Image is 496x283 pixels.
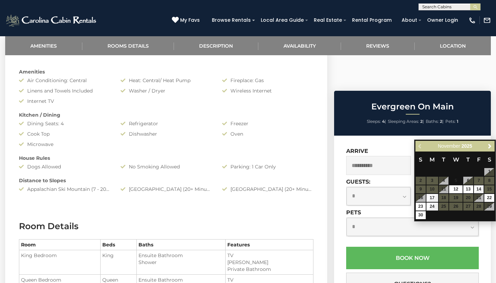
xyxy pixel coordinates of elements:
[14,68,319,75] div: Amenities
[14,120,115,127] div: Dining Seats: 4
[138,252,224,259] li: Ensuite Bathroom
[14,98,115,105] div: Internet TV
[14,87,115,94] div: Linens and Towels Included
[349,15,395,26] a: Rental Program
[226,240,313,250] th: Features
[14,155,319,162] div: House Rules
[488,156,491,163] span: Saturday
[217,130,319,137] div: Oven
[484,194,494,202] a: 22
[346,148,368,154] label: Arrive
[438,143,460,149] span: November
[449,177,462,185] span: 5
[208,15,254,26] a: Browse Rentals
[14,186,115,193] div: Appalachian Ski Mountain (7 - 20 Minute Drive)
[468,17,476,24] img: phone-regular-white.png
[5,13,98,27] img: White-1-2.png
[463,185,473,193] a: 13
[217,186,319,193] div: [GEOGRAPHIC_DATA] (20+ Minute Drive)
[424,15,462,26] a: Owner Login
[484,168,494,176] span: 1
[217,87,319,94] div: Wireless Internet
[346,247,479,269] button: Book Now
[5,36,82,55] a: Amenities
[442,156,445,163] span: Tuesday
[14,177,319,184] div: Distance to Slopes
[367,119,381,124] span: Sleeps:
[426,194,438,202] a: 17
[415,36,491,55] a: Location
[217,77,319,84] div: Fireplace: Gas
[115,130,217,137] div: Dishwasher
[398,15,421,26] a: About
[388,119,419,124] span: Sleeping Areas:
[217,120,319,127] div: Freezer
[19,220,313,232] h3: Room Details
[138,259,224,266] li: Shower
[453,156,459,163] span: Wednesday
[420,119,423,124] strong: 2
[102,252,114,258] span: King
[14,141,115,148] div: Microwave
[14,130,115,137] div: Cook Top
[367,117,386,126] li: |
[462,143,472,149] span: 2025
[115,186,217,193] div: [GEOGRAPHIC_DATA] (20+ Minutes Drive)
[14,163,115,170] div: Dogs Allowed
[115,77,217,84] div: Heat: Central/ Heat Pump
[430,156,435,163] span: Monday
[419,156,422,163] span: Sunday
[257,15,307,26] a: Local Area Guide
[14,77,115,84] div: Air Conditioning: Central
[101,240,137,250] th: Beds
[174,36,258,55] a: Description
[19,240,101,250] th: Room
[382,119,385,124] strong: 4
[217,163,319,170] div: Parking: 1 Car Only
[19,250,101,275] td: King Bedroom
[416,203,426,211] a: 23
[346,178,370,185] label: Guests:
[426,119,439,124] span: Baths:
[115,163,217,170] div: No Smoking Allowed
[388,117,424,126] li: |
[102,277,118,283] span: Queen
[440,119,442,124] strong: 2
[115,120,217,127] div: Refrigerator
[258,36,341,55] a: Availability
[14,111,319,118] div: Kitchen / Dining
[445,119,456,124] span: Pets:
[449,185,462,193] a: 12
[426,117,444,126] li: |
[426,203,438,211] a: 24
[227,252,311,259] li: TV
[346,209,361,216] label: Pets
[310,15,345,26] a: Real Estate
[416,211,426,219] a: 30
[180,17,200,24] span: My Favs
[477,156,480,163] span: Friday
[336,102,489,111] h2: Evergreen On Main
[487,143,493,149] span: Next
[485,142,494,150] a: Next
[115,87,217,94] div: Washer / Dryer
[483,17,491,24] img: mail-regular-white.png
[227,266,311,273] li: Private Bathroom
[137,240,226,250] th: Baths
[341,36,415,55] a: Reviews
[474,185,484,193] a: 14
[172,17,201,24] a: My Favs
[82,36,174,55] a: Rooms Details
[457,119,458,124] strong: 1
[227,259,311,266] li: [PERSON_NAME]
[466,156,470,163] span: Thursday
